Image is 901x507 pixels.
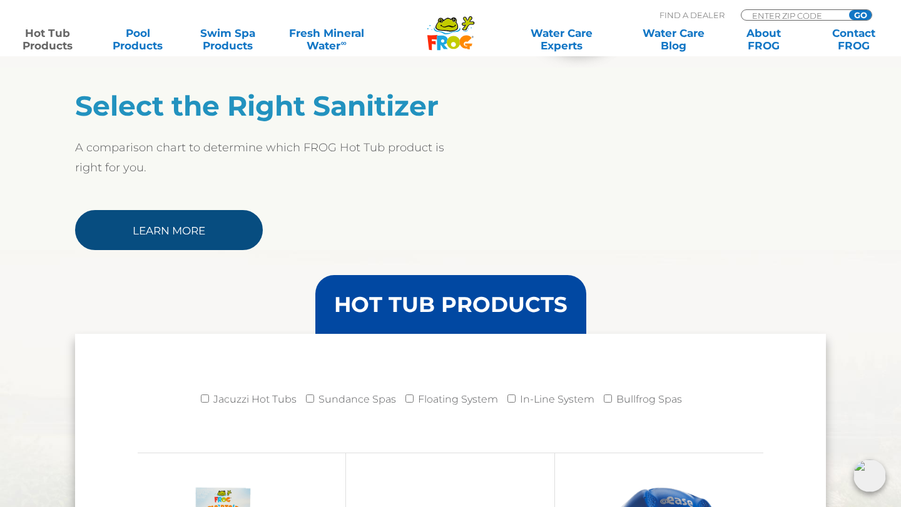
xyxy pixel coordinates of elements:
[751,10,835,21] input: Zip Code Form
[318,387,396,412] label: Sundance Spas
[75,138,450,178] p: A comparison chart to determine which FROG Hot Tub product is right for you.
[213,387,297,412] label: Jacuzzi Hot Tubs
[75,210,263,250] a: Learn More
[340,38,346,48] sup: ∞
[504,27,618,52] a: Water CareExperts
[728,27,798,52] a: AboutFROG
[75,89,450,122] h2: Select the Right Sanitizer
[193,27,263,52] a: Swim SpaProducts
[283,27,370,52] a: Fresh MineralWater∞
[520,387,594,412] label: In-Line System
[849,10,872,20] input: GO
[103,27,173,52] a: PoolProducts
[13,27,83,52] a: Hot TubProducts
[853,459,886,492] img: openIcon
[418,387,498,412] label: Floating System
[818,27,888,52] a: ContactFROG
[638,27,708,52] a: Water CareBlog
[616,387,682,412] label: Bullfrog Spas
[334,294,568,315] h3: HOT TUB PRODUCTS
[659,9,725,21] p: Find A Dealer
